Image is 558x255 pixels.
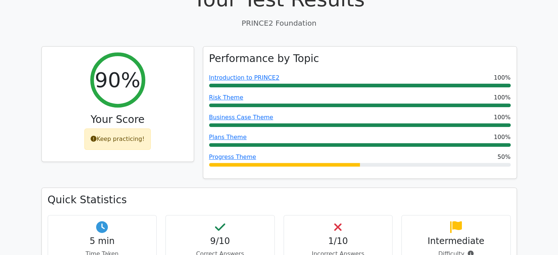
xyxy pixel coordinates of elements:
[48,113,188,126] h3: Your Score
[95,68,140,92] h2: 90%
[48,194,511,206] h3: Quick Statistics
[84,128,151,150] div: Keep practicing!
[497,153,511,161] span: 50%
[41,18,517,29] p: PRINCE2 Foundation
[494,73,511,82] span: 100%
[209,153,256,160] a: Progress Theme
[408,236,504,247] h4: Intermediate
[494,133,511,142] span: 100%
[209,52,319,65] h3: Performance by Topic
[209,94,243,101] a: Risk Theme
[209,114,273,121] a: Business Case Theme
[494,93,511,102] span: 100%
[209,134,247,141] a: Plans Theme
[290,236,387,247] h4: 1/10
[494,113,511,122] span: 100%
[54,236,151,247] h4: 5 min
[172,236,269,247] h4: 9/10
[209,74,280,81] a: Introduction to PRINCE2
